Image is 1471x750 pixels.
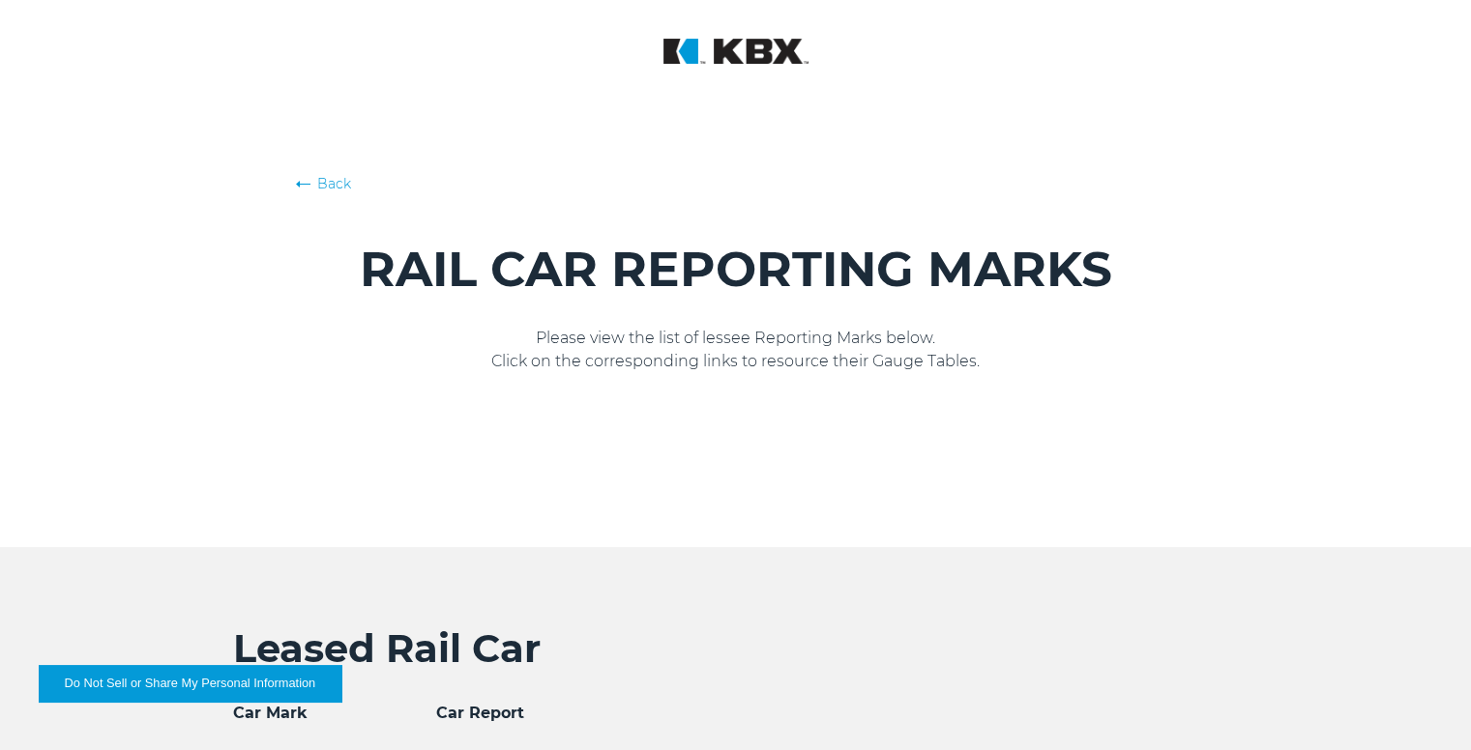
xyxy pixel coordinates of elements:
span: Car Report [436,704,524,722]
h1: RAIL CAR REPORTING MARKS [296,242,1176,298]
h2: Leased Rail Car [233,624,1239,673]
p: Please view the list of lessee Reporting Marks below. Click on the corresponding links to resourc... [296,327,1176,373]
a: Back [296,174,1176,193]
span: Car Mark [233,704,308,722]
button: Do Not Sell or Share My Personal Information [39,665,341,702]
img: KBX Logistics [663,39,809,64]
